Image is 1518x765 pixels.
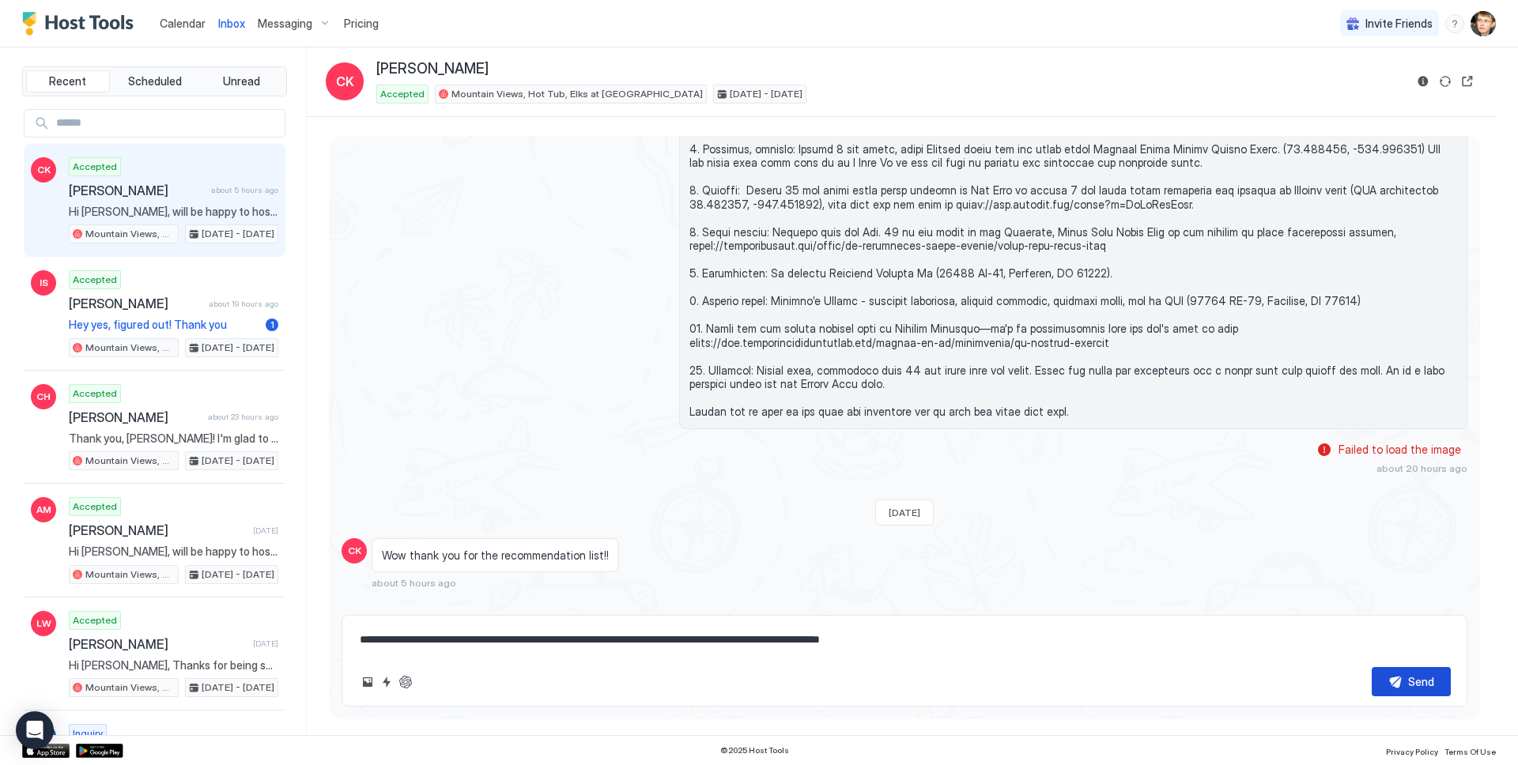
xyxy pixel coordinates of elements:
[380,87,425,101] span: Accepted
[1444,742,1496,759] a: Terms Of Use
[372,577,456,589] span: about 5 hours ago
[336,72,354,91] span: CK
[376,60,489,78] span: [PERSON_NAME]
[16,711,54,749] div: Open Intercom Messenger
[69,522,247,538] span: [PERSON_NAME]
[218,17,245,30] span: Inbox
[85,680,175,695] span: Mountain Views, Hot Tub, Elks at [GEOGRAPHIC_DATA]
[1320,599,1467,620] button: Scheduled Messages
[270,318,274,330] span: 1
[37,163,51,177] span: CK
[160,15,206,32] a: Calendar
[85,341,175,355] span: Mountain Views, Hot Tub, Elks at [GEOGRAPHIC_DATA]
[69,183,205,198] span: [PERSON_NAME]
[208,412,278,422] span: about 23 hours ago
[1386,742,1438,759] a: Privacy Policy
[202,227,274,241] span: [DATE] - [DATE]
[1414,72,1433,91] button: Reservation information
[202,680,274,695] span: [DATE] - [DATE]
[348,544,361,558] span: CK
[69,545,278,559] span: Hi [PERSON_NAME], will be happy to host you at our Mountain View Cabin! We will provide you the d...
[69,205,278,219] span: Hi [PERSON_NAME], will be happy to host you at our Mountain View Cabin! We will provide you the d...
[218,15,245,32] a: Inbox
[85,227,175,241] span: Mountain Views, Hot Tub, Elks at [GEOGRAPHIC_DATA]
[253,639,278,649] span: [DATE]
[358,673,377,692] button: Upload image
[113,70,197,92] button: Scheduled
[1386,747,1438,756] span: Privacy Policy
[69,636,247,652] span: [PERSON_NAME]
[202,567,274,582] span: [DATE] - [DATE]
[36,503,51,517] span: AM
[73,499,117,514] span: Accepted
[1408,673,1434,690] div: Send
[209,299,278,309] span: about 19 hours ago
[1376,462,1467,474] span: about 20 hours ago
[76,744,123,758] a: Google Play Store
[1444,747,1496,756] span: Terms Of Use
[22,12,141,36] a: Host Tools Logo
[258,17,312,31] span: Messaging
[36,390,51,404] span: CH
[199,70,283,92] button: Unread
[223,74,260,89] span: Unread
[344,17,379,31] span: Pricing
[73,726,103,741] span: Inquiry
[1436,72,1455,91] button: Sync reservation
[1372,667,1451,696] button: Send
[49,74,86,89] span: Recent
[85,567,175,582] span: Mountain Views, Hot Tub, Elks at [GEOGRAPHIC_DATA]
[1458,72,1477,91] button: Open reservation
[36,616,51,631] span: LW
[69,409,202,425] span: [PERSON_NAME]
[889,507,920,518] span: [DATE]
[73,160,117,174] span: Accepted
[26,70,110,92] button: Recent
[396,673,415,692] button: ChatGPT Auto Reply
[160,17,206,30] span: Calendar
[69,318,259,332] span: Hey yes, figured out! Thank you
[22,744,70,758] a: App Store
[202,454,274,468] span: [DATE] - [DATE]
[1471,11,1496,36] div: User profile
[69,431,278,446] span: Thank you, [PERSON_NAME]! I'm glad to hear you had a great stay! We appreciate you being such a w...
[128,74,182,89] span: Scheduled
[1365,17,1433,31] span: Invite Friends
[451,87,703,101] span: Mountain Views, Hot Tub, Elks at [GEOGRAPHIC_DATA]
[377,673,396,692] button: Quick reply
[69,296,202,311] span: [PERSON_NAME]
[69,658,278,673] span: Hi [PERSON_NAME], Thanks for being such a great guest at our Mountain View Cabin! We left you a 5...
[22,66,287,96] div: tab-group
[720,745,789,756] span: © 2025 Host Tools
[73,386,117,401] span: Accepted
[1445,14,1464,33] div: menu
[1342,601,1449,618] div: Scheduled Messages
[1339,443,1461,457] span: Failed to load the image
[730,87,802,101] span: [DATE] - [DATE]
[253,526,278,536] span: [DATE]
[40,276,48,290] span: IS
[85,454,175,468] span: Mountain Views, Hot Tub, Elks at [GEOGRAPHIC_DATA]
[211,185,278,195] span: about 5 hours ago
[50,110,285,137] input: Input Field
[73,613,117,627] span: Accepted
[202,341,274,355] span: [DATE] - [DATE]
[73,273,117,287] span: Accepted
[382,548,609,563] span: Wow thank you for the recommendation list!!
